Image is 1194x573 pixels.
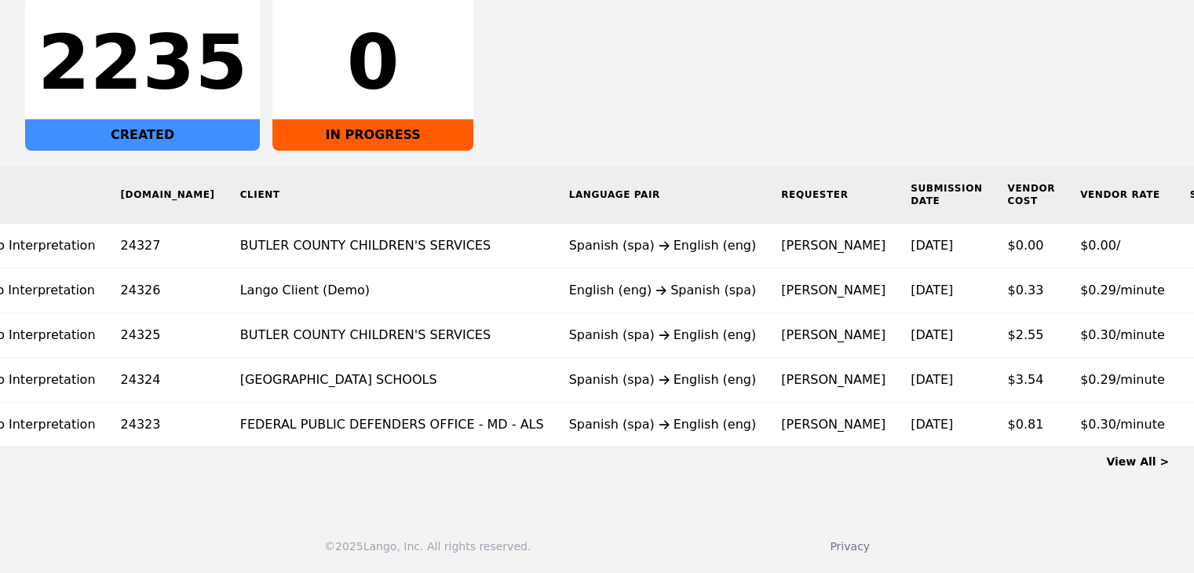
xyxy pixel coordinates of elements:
[569,236,757,255] div: Spanish (spa) English (eng)
[228,268,557,313] td: Lango Client (Demo)
[995,403,1068,447] td: $0.81
[769,313,898,358] td: [PERSON_NAME]
[911,417,953,432] time: [DATE]
[1080,238,1120,253] span: $0.00/
[1080,327,1165,342] span: $0.30/minute
[995,224,1068,268] td: $0.00
[995,313,1068,358] td: $2.55
[769,358,898,403] td: [PERSON_NAME]
[911,327,953,342] time: [DATE]
[228,313,557,358] td: BUTLER COUNTY CHILDREN'S SERVICES
[1080,283,1165,297] span: $0.29/minute
[108,166,228,224] th: [DOMAIN_NAME]
[569,281,757,300] div: English (eng) Spanish (spa)
[769,268,898,313] td: [PERSON_NAME]
[108,268,228,313] td: 24326
[285,25,461,100] div: 0
[995,268,1068,313] td: $0.33
[569,370,757,389] div: Spanish (spa) English (eng)
[569,326,757,345] div: Spanish (spa) English (eng)
[228,224,557,268] td: BUTLER COUNTY CHILDREN'S SERVICES
[995,358,1068,403] td: $3.54
[830,540,870,553] a: Privacy
[898,166,995,224] th: Submission Date
[108,403,228,447] td: 24323
[108,224,228,268] td: 24327
[272,119,473,151] div: IN PROGRESS
[769,403,898,447] td: [PERSON_NAME]
[769,166,898,224] th: Requester
[228,358,557,403] td: [GEOGRAPHIC_DATA] SCHOOLS
[108,358,228,403] td: 24324
[995,166,1068,224] th: Vendor Cost
[228,166,557,224] th: Client
[1068,166,1178,224] th: Vendor Rate
[911,283,953,297] time: [DATE]
[911,372,953,387] time: [DATE]
[228,403,557,447] td: FEDERAL PUBLIC DEFENDERS OFFICE - MD - ALS
[557,166,769,224] th: Language Pair
[1080,372,1165,387] span: $0.29/minute
[769,224,898,268] td: [PERSON_NAME]
[1080,417,1165,432] span: $0.30/minute
[108,313,228,358] td: 24325
[569,415,757,434] div: Spanish (spa) English (eng)
[25,119,260,151] div: CREATED
[324,538,531,554] div: © 2025 Lango, Inc. All rights reserved.
[38,25,247,100] div: 2235
[1106,455,1169,468] a: View All >
[911,238,953,253] time: [DATE]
